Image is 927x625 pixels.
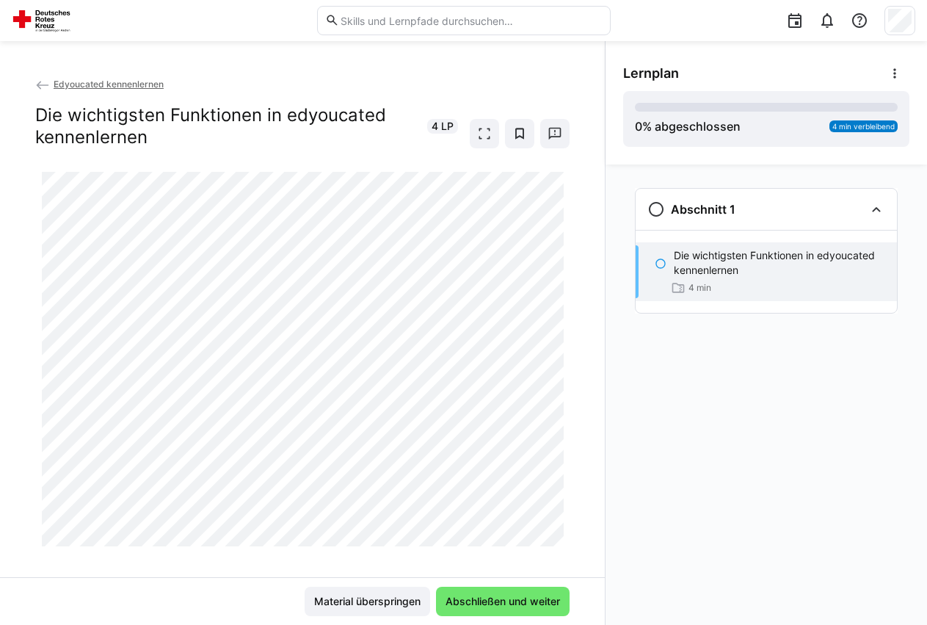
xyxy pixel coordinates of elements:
[436,587,570,616] button: Abschließen und weiter
[35,79,164,90] a: Edyoucated kennenlernen
[432,119,454,134] span: 4 LP
[635,119,642,134] span: 0
[305,587,430,616] button: Material überspringen
[339,14,602,27] input: Skills und Lernpfade durchsuchen…
[671,202,735,217] h3: Abschnitt 1
[623,65,679,82] span: Lernplan
[635,118,741,135] div: % abgeschlossen
[35,104,418,148] h2: Die wichtigsten Funktionen in edyoucated kennenlernen
[832,122,895,131] span: 4 min verbleibend
[674,248,885,278] p: Die wichtigsten Funktionen in edyoucated kennenlernen
[54,79,164,90] span: Edyoucated kennenlernen
[443,594,562,609] span: Abschließen und weiter
[312,594,423,609] span: Material überspringen
[688,282,711,294] span: 4 min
